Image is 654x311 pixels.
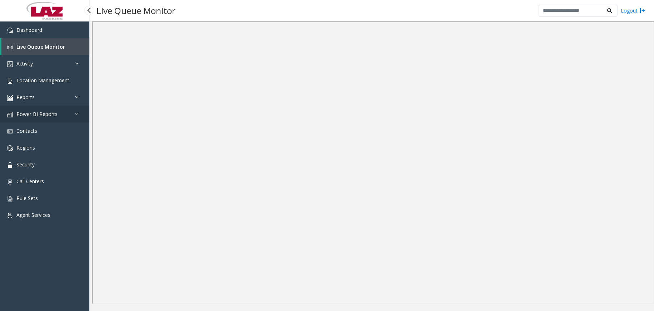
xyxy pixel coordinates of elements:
[7,44,13,50] img: 'icon'
[16,195,38,201] span: Rule Sets
[7,78,13,84] img: 'icon'
[16,144,35,151] span: Regions
[7,145,13,151] img: 'icon'
[7,128,13,134] img: 'icon'
[16,26,42,33] span: Dashboard
[16,178,44,185] span: Call Centers
[93,2,179,19] h3: Live Queue Monitor
[16,60,33,67] span: Activity
[16,212,50,218] span: Agent Services
[7,61,13,67] img: 'icon'
[16,94,35,101] span: Reports
[1,38,89,55] a: Live Queue Monitor
[7,179,13,185] img: 'icon'
[7,196,13,201] img: 'icon'
[7,95,13,101] img: 'icon'
[639,7,645,14] img: logout
[16,127,37,134] span: Contacts
[7,213,13,218] img: 'icon'
[7,162,13,168] img: 'icon'
[7,112,13,117] img: 'icon'
[16,111,58,117] span: Power BI Reports
[7,28,13,33] img: 'icon'
[16,161,35,168] span: Security
[16,77,69,84] span: Location Management
[16,43,65,50] span: Live Queue Monitor
[621,7,645,14] a: Logout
